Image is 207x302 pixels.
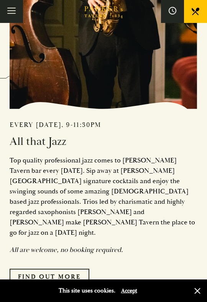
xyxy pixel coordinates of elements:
[10,155,197,238] p: Top quality professional jazz comes to [PERSON_NAME] Tavern bar every [DATE]. Sip away at [PERSON...
[59,285,115,296] p: This site uses cookies.
[194,287,201,295] button: Close and accept
[10,245,123,254] em: All are welcome, no booking required.
[10,269,89,285] a: Find Out More
[121,287,137,294] button: Accept
[10,135,197,148] h2: All that Jazz
[10,121,197,129] h2: Every [DATE], 9-11:30pm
